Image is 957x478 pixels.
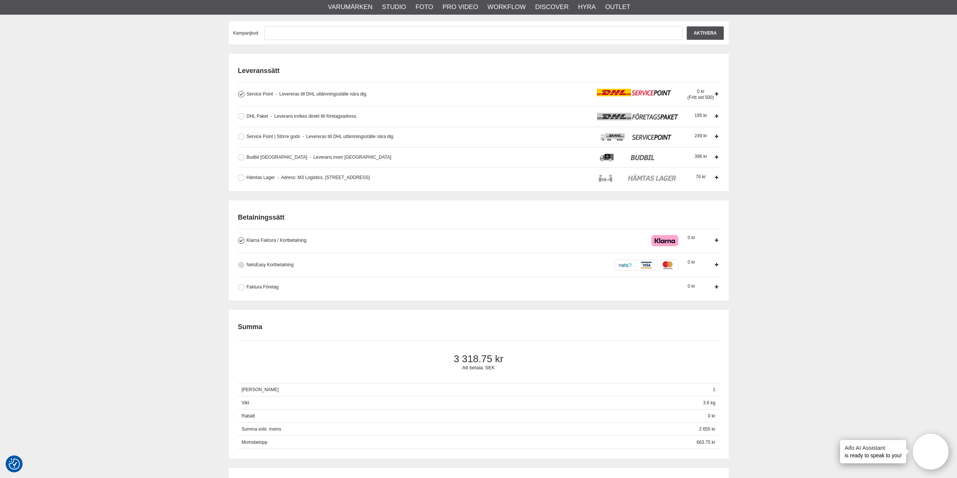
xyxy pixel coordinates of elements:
[233,30,258,36] span: Kampanjkod
[487,2,526,12] a: Workflow
[615,259,678,271] img: DIBS - Payments made easy
[247,114,268,119] span: DHL Paket
[535,2,569,12] a: Discover
[238,436,693,449] span: Momsbelopp
[250,353,707,365] span: 3 318.75
[247,91,273,97] span: Service Point
[597,113,678,120] img: icon_dhlpaket_logo.png
[697,89,704,94] span: 0
[382,2,406,12] a: Studio
[704,410,719,423] span: 0
[699,396,719,410] span: 3.6 kg
[845,444,902,452] h4: Aifo AI Assistant
[696,174,706,179] span: 76
[238,383,709,396] span: [PERSON_NAME]
[597,174,678,182] img: icon_lager_logo.png
[695,154,707,159] span: 396
[247,284,279,290] span: Faktura Företag
[597,154,678,161] img: icon_budbil_logo.png
[9,457,20,471] button: Samtyckesinställningar
[416,2,433,12] a: Foto
[693,436,719,449] span: 663.75
[275,91,367,97] span: Levereras till DHL utlämningsställe nära dig.
[238,66,719,76] h2: Leveranssätt
[462,365,483,370] span: Att betala
[840,440,906,463] div: is ready to speak to you!
[687,95,714,100] span: (Fritt vid 500)
[277,175,370,180] span: Adress: M3 Logistics, [STREET_ADDRESS]
[238,410,704,423] span: Rabatt
[238,423,696,436] span: Summa exkl. moms
[247,134,300,139] span: Service Point | Större gods
[605,2,630,12] a: Outlet
[247,175,275,180] span: Hämtas Lager
[687,26,724,40] input: Aktivera
[688,259,695,265] span: 0
[238,396,699,410] span: Vikt
[328,2,373,12] a: Varumärken
[688,235,695,240] span: 0
[247,238,306,243] span: Klarna Faktura / Kortbetalning
[695,133,707,138] span: 249
[651,235,678,246] img: Klarna Checkout
[9,458,20,470] img: Revisit consent button
[238,322,262,332] h2: Summa
[238,213,719,222] h2: Betalningssätt
[695,423,719,436] span: 2 655
[688,284,695,289] span: 0
[309,155,391,160] span: Leverans inom [GEOGRAPHIC_DATA]
[597,89,678,96] img: icon_dhlservicepoint_logo.png
[270,114,357,119] span: Leverans inrikes direkt till företagsadress.
[597,133,678,141] img: icon_dhlservicepoint-bulky_logo.png
[485,365,495,370] span: SEK
[247,262,294,267] span: NetsEasy Kortbetalning
[443,2,478,12] a: Pro Video
[578,2,596,12] a: Hyra
[247,155,308,160] span: Budbil [GEOGRAPHIC_DATA]
[302,134,394,139] span: Levereras till DHL utlämningsställe nära dig.
[695,113,707,118] span: 195
[709,383,719,396] span: 1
